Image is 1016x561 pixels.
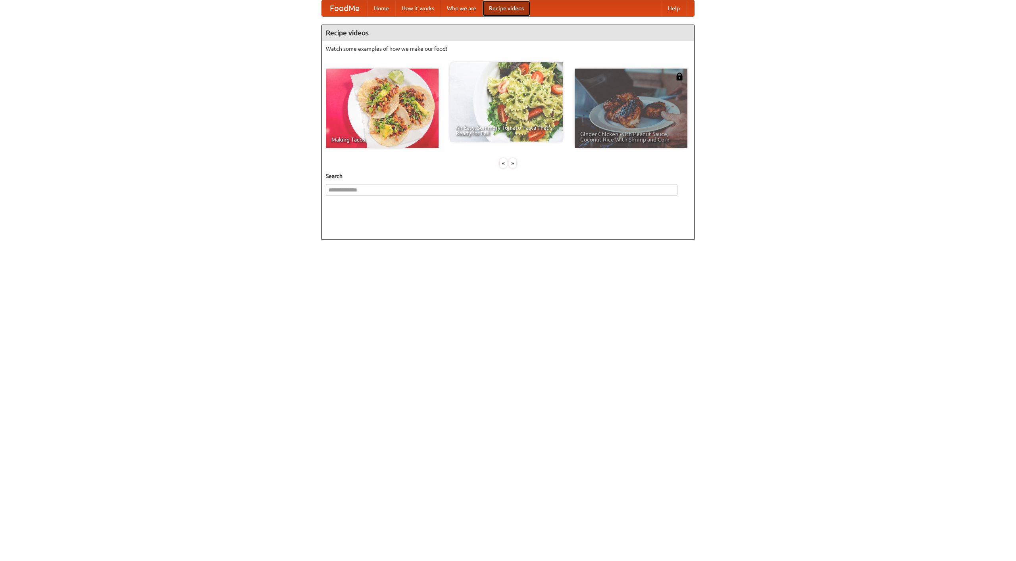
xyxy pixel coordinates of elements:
div: » [509,158,516,168]
a: How it works [395,0,441,16]
a: An Easy, Summery Tomato Pasta That's Ready for Fall [450,62,563,142]
a: Making Tacos [326,69,439,148]
a: Help [662,0,686,16]
a: Who we are [441,0,483,16]
a: Home [368,0,395,16]
span: An Easy, Summery Tomato Pasta That's Ready for Fall [456,125,557,136]
div: « [500,158,507,168]
h5: Search [326,172,690,180]
span: Making Tacos [331,137,433,142]
a: FoodMe [322,0,368,16]
a: Recipe videos [483,0,530,16]
h4: Recipe videos [322,25,694,41]
img: 483408.png [675,73,683,80]
p: Watch some examples of how we make our food! [326,45,690,53]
